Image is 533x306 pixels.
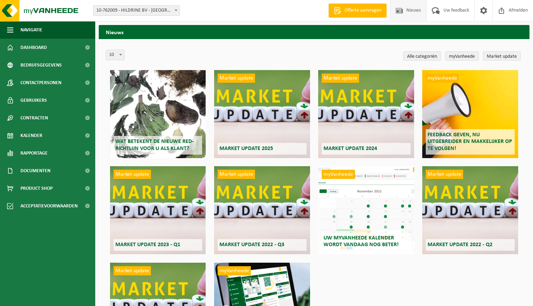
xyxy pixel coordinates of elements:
[20,197,78,215] span: Acceptatievoorwaarden
[20,127,42,144] span: Kalender
[483,51,521,61] a: Market update
[20,92,47,109] span: Gebruikers
[426,74,459,83] span: myVanheede
[20,21,42,39] span: Navigatie
[20,144,48,162] span: Rapportage
[20,180,53,197] span: Product Shop
[20,74,61,92] span: Contactpersonen
[403,51,441,61] a: Alle categoriën
[115,139,194,151] span: Wat betekent de nieuwe RED-richtlijn voor u als klant?
[214,70,310,158] a: Market update Market update 2025
[20,109,48,127] span: Contracten
[422,70,518,158] a: myVanheede Feedback geven, nu uitgebreider en makkelijker op te volgen!
[93,5,180,16] span: 10-762009 - HILDRINE BV - KORTRIJK
[110,166,206,254] a: Market update Market update 2023 - Q1
[428,132,512,151] span: Feedback geven, nu uitgebreider en makkelijker op te volgen!
[93,6,180,15] span: 10-762009 - HILDRINE BV - KORTRIJK
[218,74,255,83] span: Market update
[218,266,251,275] span: myVanheede
[20,162,50,180] span: Documenten
[219,242,284,248] span: Market update 2022 - Q3
[426,170,463,179] span: Market update
[106,50,124,60] span: 10
[422,166,518,254] a: Market update Market update 2022 - Q2
[323,235,399,248] span: Uw myVanheede kalender wordt vandaag nog beter!
[114,170,151,179] span: Market update
[218,170,255,179] span: Market update
[214,166,310,254] a: Market update Market update 2022 - Q3
[110,70,206,158] a: Wat betekent de nieuwe RED-richtlijn voor u als klant?
[115,242,180,248] span: Market update 2023 - Q1
[328,4,387,18] a: Offerte aanvragen
[323,146,377,151] span: Market update 2024
[343,7,383,14] span: Offerte aanvragen
[114,266,151,275] span: Market update
[20,56,62,74] span: Bedrijfsgegevens
[20,39,47,56] span: Dashboard
[322,170,355,179] span: myVanheede
[322,74,359,83] span: Market update
[219,146,273,151] span: Market update 2025
[445,51,479,61] a: myVanheede
[428,242,492,248] span: Market update 2022 - Q2
[99,25,529,39] h2: Nieuws
[318,70,414,158] a: Market update Market update 2024
[318,166,414,254] a: myVanheede Uw myVanheede kalender wordt vandaag nog beter!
